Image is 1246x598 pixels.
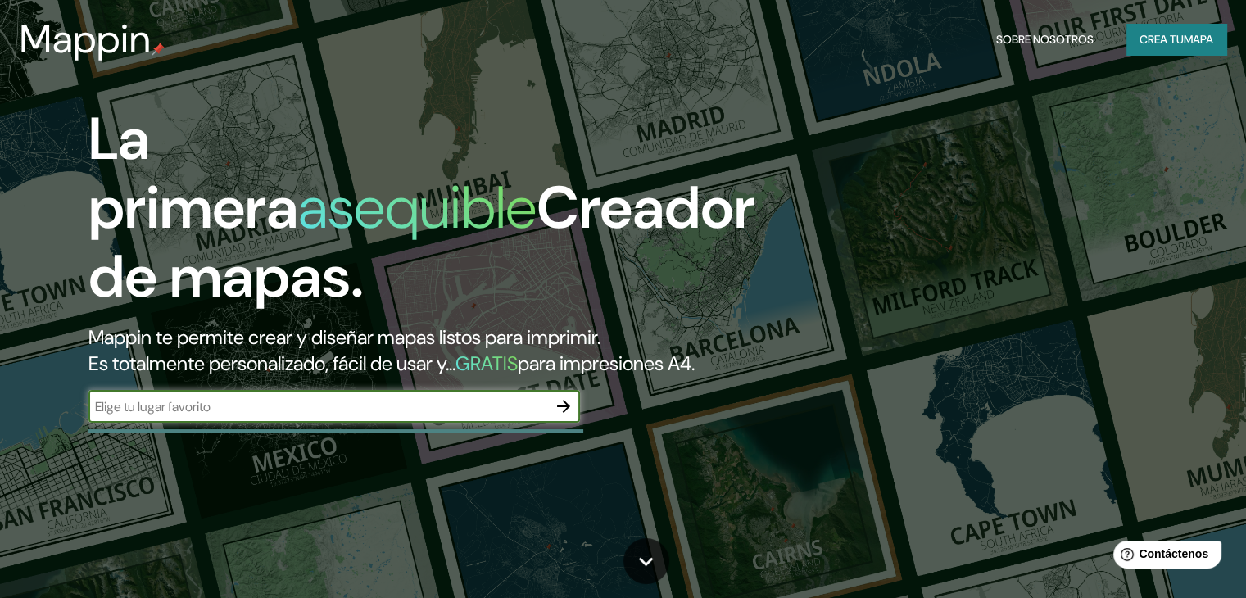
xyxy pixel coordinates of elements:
font: para impresiones A4. [518,351,695,376]
iframe: Lanzador de widgets de ayuda [1100,534,1228,580]
font: La primera [88,101,298,246]
font: Es totalmente personalizado, fácil de usar y... [88,351,455,376]
font: Sobre nosotros [996,32,1094,47]
font: asequible [298,170,537,246]
font: mapa [1184,32,1213,47]
font: Mappin te permite crear y diseñar mapas listos para imprimir. [88,324,600,350]
font: GRATIS [455,351,518,376]
img: pin de mapeo [152,43,165,56]
input: Elige tu lugar favorito [88,397,547,416]
button: Crea tumapa [1126,24,1226,55]
font: Creador de mapas. [88,170,755,315]
font: Crea tu [1140,32,1184,47]
font: Mappin [20,13,152,65]
button: Sobre nosotros [990,24,1100,55]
